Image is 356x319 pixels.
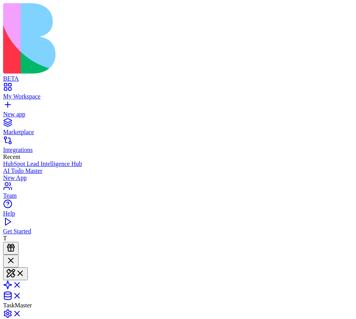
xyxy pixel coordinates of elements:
[3,3,314,74] img: logo
[3,192,353,199] div: Team
[3,235,7,241] span: T
[3,140,353,153] a: Integrations
[3,104,353,118] a: New app
[3,122,353,136] a: Marketplace
[3,302,32,309] span: TaskMaster
[3,167,353,174] a: AI Todo Master
[3,203,353,217] a: Help
[3,228,353,235] div: Get Started
[3,93,353,100] div: My Workspace
[3,185,353,199] a: Team
[3,210,353,217] div: Help
[3,221,353,235] a: Get Started
[3,129,353,136] div: Marketplace
[3,111,353,118] div: New app
[3,147,353,153] div: Integrations
[3,75,353,82] div: BETA
[3,68,353,82] a: BETA
[3,153,20,160] span: Recent
[3,160,353,167] a: HubSpot Lead Intelligence Hub
[3,86,353,100] a: My Workspace
[3,174,353,181] a: New App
